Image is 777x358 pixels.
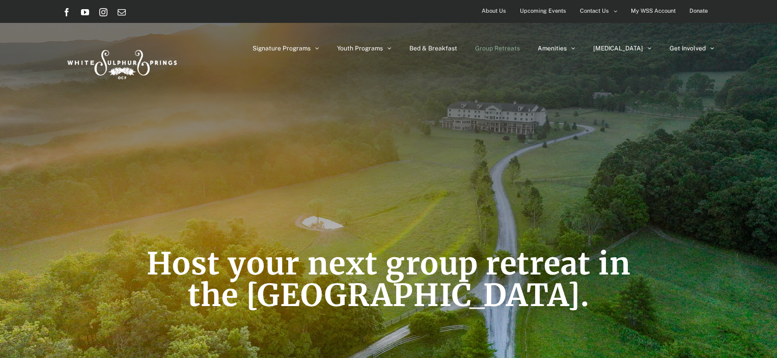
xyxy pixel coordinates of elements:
span: Signature Programs [253,45,311,51]
a: Signature Programs [253,23,319,74]
a: Instagram [99,8,107,16]
span: Bed & Breakfast [409,45,457,51]
a: Bed & Breakfast [409,23,457,74]
nav: Main Menu [253,23,714,74]
span: My WSS Account [631,4,676,18]
span: Get Involved [670,45,706,51]
span: [MEDICAL_DATA] [593,45,643,51]
a: Email [118,8,126,16]
span: Contact Us [580,4,609,18]
span: Group Retreats [475,45,520,51]
span: About Us [482,4,506,18]
span: Youth Programs [337,45,383,51]
span: Amenities [538,45,567,51]
a: Facebook [63,8,71,16]
a: YouTube [81,8,89,16]
img: White Sulphur Springs Logo [63,39,180,87]
span: Donate [689,4,708,18]
a: Amenities [538,23,575,74]
a: Group Retreats [475,23,520,74]
a: [MEDICAL_DATA] [593,23,652,74]
span: Host your next group retreat in the [GEOGRAPHIC_DATA]. [147,244,631,314]
a: Youth Programs [337,23,392,74]
span: Upcoming Events [520,4,566,18]
a: Get Involved [670,23,714,74]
